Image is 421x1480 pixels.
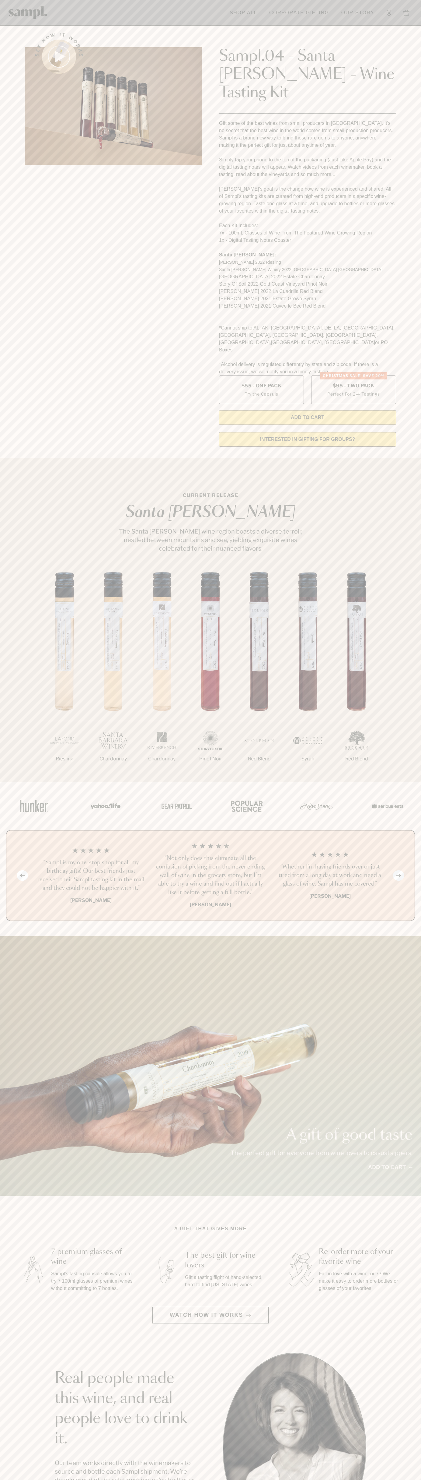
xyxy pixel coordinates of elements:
div: Gift some of the best wines from small producers in [GEOGRAPHIC_DATA]. It’s no secret that the be... [219,120,396,375]
span: $95 - Two Pack [333,382,374,389]
li: 3 / 4 [275,843,385,908]
li: 2 / 7 [89,572,137,782]
p: CURRENT RELEASE [113,492,308,499]
h1: Sampl.04 - Santa [PERSON_NAME] - Wine Tasting Kit [219,47,396,102]
h3: Re-order more of your favorite wine [319,1247,402,1267]
p: Chardonnay [89,755,137,763]
li: 1 / 7 [40,572,89,782]
p: Red Blend [332,755,381,763]
p: Riesling [40,755,89,763]
button: Add to Cart [219,410,396,425]
span: , [270,340,271,345]
p: Chardonnay [137,755,186,763]
span: [PERSON_NAME] 2022 Riesling [219,260,281,265]
li: Story Of Soil 2022 Gold Coast Vineyard Pinot Noir [219,280,396,288]
span: [GEOGRAPHIC_DATA], [GEOGRAPHIC_DATA] [271,340,375,345]
em: Santa [PERSON_NAME] [126,505,295,520]
small: Perfect For 2-4 Tastings [327,391,380,397]
span: $55 - One Pack [242,382,282,389]
p: Red Blend [235,755,284,763]
p: Pinot Noir [186,755,235,763]
p: Sampl's tasting capsule allows you to try 7 100ml glasses of premium wines without committing to ... [51,1270,134,1292]
p: Gift a tasting flight of hand-selected, hard-to-find [US_STATE] wines. [185,1274,268,1288]
li: 3 / 7 [137,572,186,782]
button: Watch how it works [152,1307,269,1323]
p: The Santa [PERSON_NAME] wine region boasts a diverse terroir, nestled between mountains and sea, ... [113,527,308,553]
li: 4 / 7 [186,572,235,782]
small: Try the Capsule [245,391,278,397]
button: See how it works [42,40,76,74]
p: A gift of good taste [231,1128,412,1143]
b: [PERSON_NAME] [70,897,112,903]
b: [PERSON_NAME] [190,902,231,907]
a: Add to cart [368,1163,412,1172]
h2: Real people made this wine, and real people love to drink it. [55,1369,198,1449]
li: 1 / 4 [36,843,146,908]
h3: The best gift for wine lovers [185,1251,268,1270]
li: 7 / 7 [332,572,381,782]
li: [PERSON_NAME] 2021 Estate Grown Syrah [219,295,396,302]
h3: 7 premium glasses of wine [51,1247,134,1267]
li: [PERSON_NAME] 2021 Cuvee le Bec Red Blend [219,302,396,310]
p: The perfect gift for everyone from wine lovers to casual sippers. [231,1149,412,1157]
li: 6 / 7 [284,572,332,782]
li: 5 / 7 [235,572,284,782]
img: Sampl.04 - Santa Barbara - Wine Tasting Kit [25,47,202,165]
li: 2 / 4 [156,843,266,908]
li: [PERSON_NAME] 2022 La Cuadrilla Red Blend [219,288,396,295]
img: Artboard_3_0b291449-6e8c-4d07-b2c2-3f3601a19cd1_x450.png [298,793,335,819]
h3: “Sampl is my one-stop shop for all my birthday gifts! Our best friends just received their Sampl ... [36,858,146,893]
li: [GEOGRAPHIC_DATA] 2022 Estate Chardonnay [219,273,396,280]
a: interested in gifting for groups? [219,432,396,447]
p: Syrah [284,755,332,763]
h2: A gift that gives more [174,1225,247,1232]
strong: Santa [PERSON_NAME]: [219,252,276,257]
img: Artboard_1_c8cd28af-0030-4af1-819c-248e302c7f06_x450.png [16,793,52,819]
h3: “Not only does this eliminate all the confusion of picking from the never ending wall of wine in ... [156,854,266,897]
h3: “Whether I'm having friends over or just tired from a long day at work and need a glass of wine, ... [275,863,385,888]
div: Christmas SALE! Save 20% [320,372,387,379]
p: Fall in love with a wine, or 7? We make it easy to order more bottles or glasses of your favorites. [319,1270,402,1292]
img: Artboard_4_28b4d326-c26e-48f9-9c80-911f17d6414e_x450.png [228,793,264,819]
img: Artboard_5_7fdae55a-36fd-43f7-8bfd-f74a06a2878e_x450.png [157,793,193,819]
span: Santa [PERSON_NAME] Winery 2022 [GEOGRAPHIC_DATA] [GEOGRAPHIC_DATA] [219,267,382,272]
button: Previous slide [17,870,28,881]
img: Artboard_7_5b34974b-f019-449e-91fb-745f8d0877ee_x450.png [369,793,405,819]
img: Artboard_6_04f9a106-072f-468a-bdd7-f11783b05722_x450.png [86,793,123,819]
b: [PERSON_NAME] [309,893,351,899]
button: Next slide [393,870,404,881]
